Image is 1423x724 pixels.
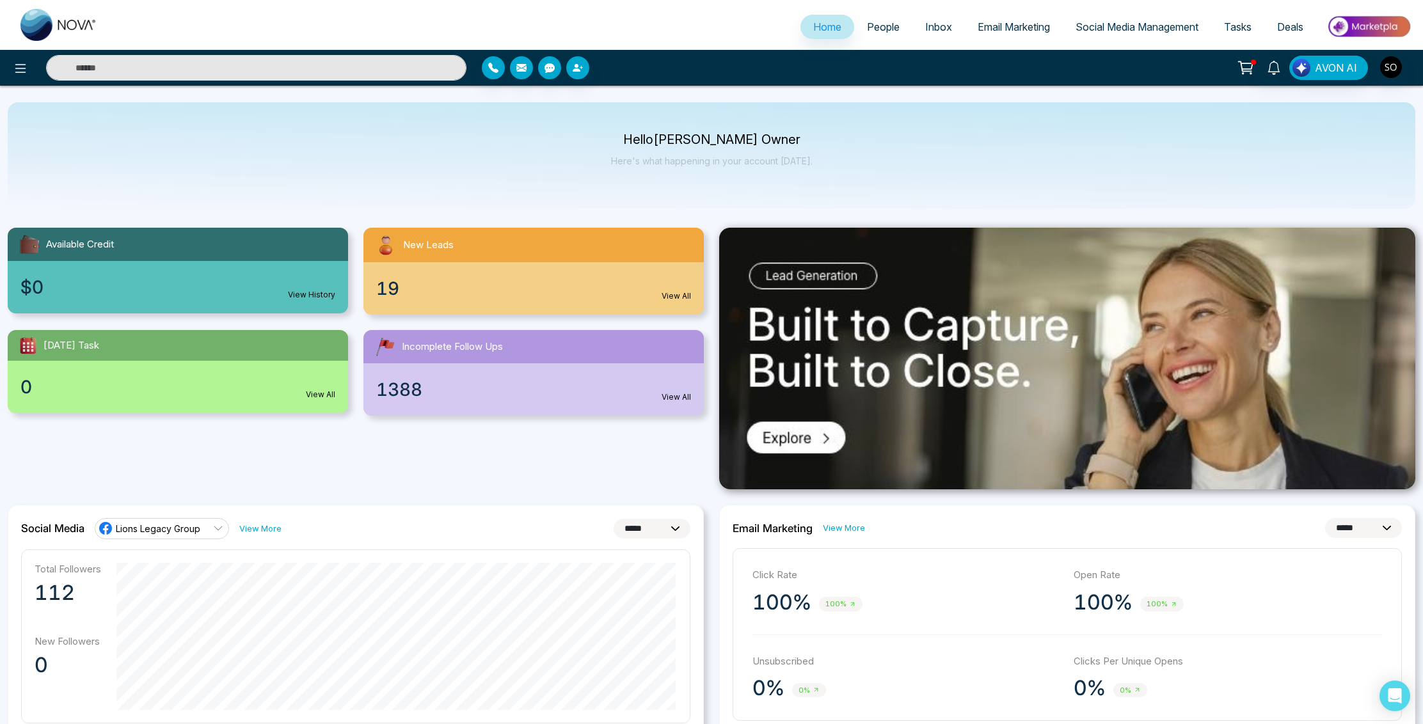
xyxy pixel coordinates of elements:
[1323,12,1415,41] img: Market-place.gif
[867,20,900,33] span: People
[752,675,784,701] p: 0%
[46,237,114,252] span: Available Credit
[21,522,84,535] h2: Social Media
[800,15,854,39] a: Home
[1063,15,1211,39] a: Social Media Management
[733,522,813,535] h2: Email Marketing
[35,652,101,678] p: 0
[752,590,811,615] p: 100%
[356,228,711,315] a: New Leads19View All
[1074,654,1382,669] p: Clicks Per Unique Opens
[819,597,863,611] span: 100%
[1315,60,1357,75] span: AVON AI
[20,274,44,301] span: $0
[1076,20,1198,33] span: Social Media Management
[1289,56,1368,80] button: AVON AI
[719,228,1415,489] img: .
[1224,20,1252,33] span: Tasks
[1211,15,1264,39] a: Tasks
[376,275,399,302] span: 19
[1074,590,1133,615] p: 100%
[35,563,101,575] p: Total Followers
[35,635,101,647] p: New Followers
[288,289,335,301] a: View History
[1113,683,1147,698] span: 0%
[374,233,398,257] img: newLeads.svg
[662,391,691,403] a: View All
[376,376,422,403] span: 1388
[752,568,1061,583] p: Click Rate
[662,290,691,302] a: View All
[402,340,503,354] span: Incomplete Follow Ups
[813,20,841,33] span: Home
[1292,59,1310,77] img: Lead Flow
[823,522,865,534] a: View More
[18,233,41,256] img: availableCredit.svg
[35,580,101,606] p: 112
[1074,675,1106,701] p: 0%
[752,654,1061,669] p: Unsubscribed
[978,20,1050,33] span: Email Marketing
[912,15,965,39] a: Inbox
[1380,56,1402,78] img: User Avatar
[1074,568,1382,583] p: Open Rate
[965,15,1063,39] a: Email Marketing
[374,335,397,358] img: followUps.svg
[1277,20,1303,33] span: Deals
[116,523,200,535] span: Lions Legacy Group
[854,15,912,39] a: People
[1379,681,1410,711] div: Open Intercom Messenger
[611,155,813,166] p: Here's what happening in your account [DATE].
[18,335,38,356] img: todayTask.svg
[356,330,711,416] a: Incomplete Follow Ups1388View All
[44,338,99,353] span: [DATE] Task
[925,20,952,33] span: Inbox
[239,523,282,535] a: View More
[1264,15,1316,39] a: Deals
[403,238,454,253] span: New Leads
[792,683,826,698] span: 0%
[20,9,97,41] img: Nova CRM Logo
[611,134,813,145] p: Hello [PERSON_NAME] Owner
[306,389,335,400] a: View All
[1140,597,1184,611] span: 100%
[20,374,32,400] span: 0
